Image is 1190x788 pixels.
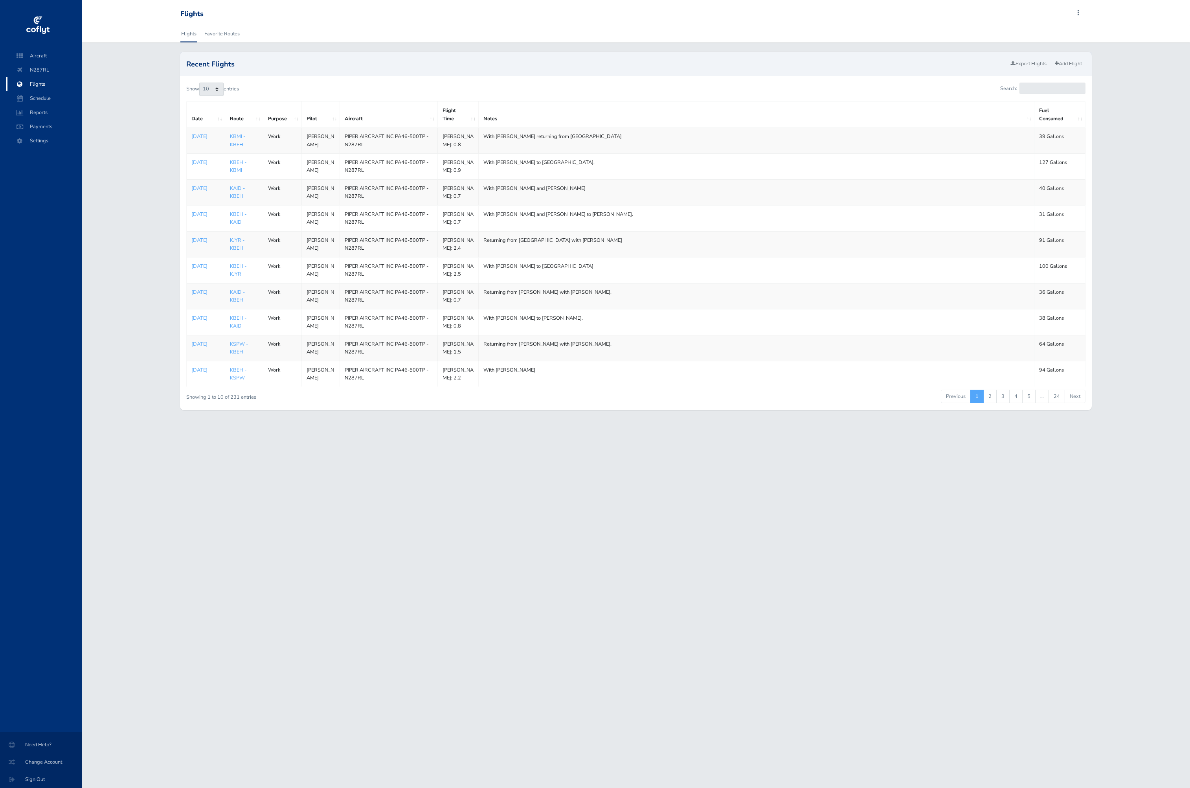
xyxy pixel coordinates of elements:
td: [PERSON_NAME]: 0.7 [437,283,478,309]
td: With [PERSON_NAME] [478,361,1034,387]
a: KJYR - KBEH [230,237,244,252]
a: Flights [180,25,197,42]
td: 100 Gallons [1034,257,1085,283]
td: Work [263,335,301,361]
td: [PERSON_NAME]: 2.4 [437,231,478,257]
td: Work [263,231,301,257]
span: Flights [14,77,74,91]
span: Sign Out [9,772,72,786]
h2: Recent Flights [186,61,1007,68]
a: [DATE] [191,340,220,348]
td: Work [263,257,301,283]
th: Purpose: activate to sort column ascending [263,102,301,128]
td: PIPER AIRCRAFT INC PA46-500TP - N287RL [340,335,437,361]
th: Pilot: activate to sort column ascending [301,102,340,128]
td: Work [263,179,301,205]
th: Notes: activate to sort column ascending [478,102,1034,128]
td: Work [263,361,301,387]
td: [PERSON_NAME]: 2.5 [437,257,478,283]
span: Payments [14,120,74,134]
span: Change Account [9,755,72,769]
td: [PERSON_NAME] [301,309,340,335]
td: Work [263,283,301,309]
td: PIPER AIRCRAFT INC PA46-500TP - N287RL [340,361,437,387]
td: [PERSON_NAME] [301,154,340,180]
a: [DATE] [191,133,220,140]
td: [PERSON_NAME]: 0.7 [437,179,478,205]
th: Aircraft: activate to sort column ascending [340,102,437,128]
a: KAID - KBEH [230,289,245,304]
a: KAID - KBEH [230,185,245,200]
td: Work [263,205,301,231]
td: [PERSON_NAME]: 0.9 [437,154,478,180]
td: With [PERSON_NAME] to [GEOGRAPHIC_DATA] [478,257,1034,283]
span: N287RL [14,63,74,77]
a: [DATE] [191,210,220,218]
span: Schedule [14,91,74,105]
a: Next [1065,390,1085,403]
span: Aircraft [14,49,74,63]
a: KBEH - KBMI [230,159,246,174]
td: 40 Gallons [1034,179,1085,205]
td: 91 Gallons [1034,231,1085,257]
td: PIPER AIRCRAFT INC PA46-500TP - N287RL [340,128,437,154]
td: [PERSON_NAME]: 2.2 [437,361,478,387]
a: Add Flight [1051,58,1085,70]
td: [PERSON_NAME] [301,361,340,387]
td: With [PERSON_NAME] returning from [GEOGRAPHIC_DATA] [478,128,1034,154]
a: KBMI - KBEH [230,133,245,148]
a: Export Flights [1007,58,1050,70]
a: [DATE] [191,184,220,192]
td: Returning from [PERSON_NAME] with [PERSON_NAME]. [478,283,1034,309]
td: [PERSON_NAME] [301,128,340,154]
a: KSPW - KBEH [230,341,248,355]
td: With [PERSON_NAME] and [PERSON_NAME] [478,179,1034,205]
td: PIPER AIRCRAFT INC PA46-500TP - N287RL [340,179,437,205]
a: 1 [970,390,984,403]
a: KBEH - KAID [230,315,246,330]
a: [DATE] [191,314,220,322]
td: Returning from [GEOGRAPHIC_DATA] with [PERSON_NAME] [478,231,1034,257]
td: PIPER AIRCRAFT INC PA46-500TP - N287RL [340,309,437,335]
td: With [PERSON_NAME] and [PERSON_NAME] to [PERSON_NAME]. [478,205,1034,231]
a: 5 [1022,390,1036,403]
td: [PERSON_NAME]: 0.8 [437,309,478,335]
td: [PERSON_NAME] [301,283,340,309]
a: [DATE] [191,158,220,166]
a: 4 [1009,390,1023,403]
a: 24 [1049,390,1065,403]
td: [PERSON_NAME] [301,335,340,361]
td: PIPER AIRCRAFT INC PA46-500TP - N287RL [340,205,437,231]
span: Need Help? [9,738,72,752]
td: PIPER AIRCRAFT INC PA46-500TP - N287RL [340,283,437,309]
th: Fuel Consumed: activate to sort column ascending [1034,102,1085,128]
td: [PERSON_NAME]: 1.5 [437,335,478,361]
div: Showing 1 to 10 of 231 entries [186,389,555,401]
td: [PERSON_NAME]: 0.7 [437,205,478,231]
td: With [PERSON_NAME] to [GEOGRAPHIC_DATA]. [478,154,1034,180]
th: Flight Time: activate to sort column ascending [437,102,478,128]
td: 36 Gallons [1034,283,1085,309]
td: With [PERSON_NAME] to [PERSON_NAME]. [478,309,1034,335]
td: 64 Gallons [1034,335,1085,361]
a: [DATE] [191,288,220,296]
td: PIPER AIRCRAFT INC PA46-500TP - N287RL [340,231,437,257]
a: [DATE] [191,366,220,374]
a: [DATE] [191,262,220,270]
td: PIPER AIRCRAFT INC PA46-500TP - N287RL [340,154,437,180]
div: Flights [180,10,204,18]
a: [DATE] [191,236,220,244]
td: PIPER AIRCRAFT INC PA46-500TP - N287RL [340,257,437,283]
td: Returning from [PERSON_NAME] with [PERSON_NAME]. [478,335,1034,361]
label: Show entries [186,83,239,96]
td: Work [263,128,301,154]
th: Date: activate to sort column ascending [187,102,225,128]
a: 2 [983,390,997,403]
